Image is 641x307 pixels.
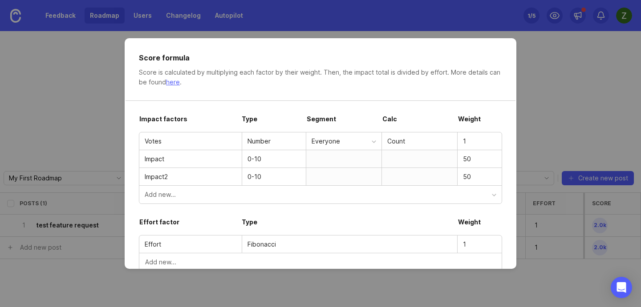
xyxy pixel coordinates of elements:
div: Type [241,114,306,132]
a: here [166,78,180,86]
div: Count [387,136,452,146]
div: Open Intercom Messenger [611,277,632,298]
button: Add new... [139,253,502,271]
div: Weight [458,217,502,235]
div: Score formula [139,52,502,63]
div: Fibonacci [247,239,452,249]
div: Score is calculated by multiplying each factor by their weight. Then, the impact total is divided... [139,68,502,87]
div: 0-10 [247,154,300,164]
div: Segment [306,114,382,132]
div: Weight [458,114,502,132]
div: Impact factors [139,114,241,132]
div: Type [241,217,458,235]
div: 0-10 [247,172,300,182]
div: Add new... [145,190,492,199]
span: Add new... [145,258,176,267]
div: Number [242,136,276,146]
div: Effort factor [139,217,241,235]
div: Calc [382,114,458,132]
div: Everyone [312,136,372,146]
